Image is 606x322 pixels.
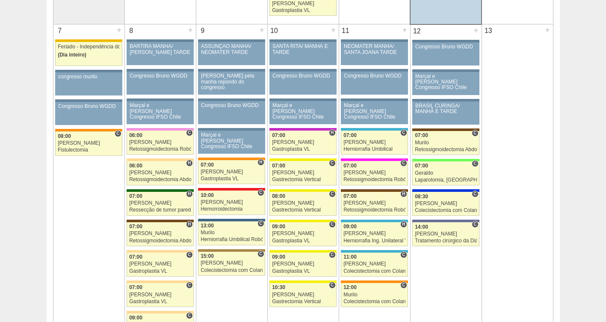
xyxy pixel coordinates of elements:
[201,44,262,55] div: ASSUNÇÃO MANHÃ/ NEOMATER TARDE
[127,158,193,161] div: Key: Bartira
[129,177,191,182] div: Retossigmoidectomia Abdominal VL
[129,292,191,298] div: [PERSON_NAME]
[269,72,336,95] a: Congresso Bruno WGDD
[58,74,119,80] div: congresso murilo
[269,39,336,42] div: Key: Aviso
[412,42,479,66] a: Congresso Bruno WGDD
[186,282,192,289] span: Consultório
[343,193,357,199] span: 07:00
[341,222,408,246] a: H 09:00 [PERSON_NAME] Herniorrafia Ing. Unilateral VL
[341,250,408,253] div: Key: Neomater
[55,70,122,72] div: Key: Aviso
[129,163,142,169] span: 06:00
[58,104,119,109] div: Congresso Bruno WGDD
[412,69,479,72] div: Key: Aviso
[473,25,480,36] div: +
[129,268,191,274] div: Gastroplastia VL
[401,24,408,36] div: +
[343,163,357,169] span: 07:00
[344,73,405,79] div: Congresso Bruno WGDD
[257,220,264,227] span: Consultório
[272,268,334,274] div: Gastroplastia VL
[125,24,138,37] div: 8
[415,177,477,183] div: Laparotomia, [GEOGRAPHIC_DATA], Drenagem, Bridas VL
[201,169,263,175] div: [PERSON_NAME]
[127,189,193,192] div: Key: Santa Maria
[127,131,193,155] a: C 06:00 [PERSON_NAME] Retossigmoidectomia Robótica
[272,224,285,230] span: 09:00
[339,24,352,37] div: 11
[400,191,407,197] span: Hospital
[130,73,191,79] div: Congresso Bruno WGDD
[272,163,285,169] span: 07:00
[343,224,357,230] span: 09:00
[187,24,194,36] div: +
[412,131,479,155] a: C 07:00 Murilo Retossigmoidectomia Abdominal VL
[343,231,405,236] div: [PERSON_NAME]
[186,251,192,258] span: Consultório
[343,132,357,138] span: 07:00
[343,292,405,298] div: Murilo
[472,221,478,228] span: Consultório
[415,132,428,138] span: 07:00
[201,260,263,266] div: [PERSON_NAME]
[201,230,263,236] div: Murilo
[130,103,191,120] div: Marçal e [PERSON_NAME] Congresso IFSO Chile
[272,284,285,290] span: 10:30
[412,128,479,131] div: Key: Santa Joana
[129,315,142,321] span: 09:00
[415,163,428,169] span: 07:00
[55,102,122,125] a: Congresso Bruno WGDD
[55,72,122,95] a: congresso murilo
[129,299,191,304] div: Gastroplastia VL
[341,69,408,72] div: Key: Aviso
[186,221,192,228] span: Hospital
[58,140,120,146] div: [PERSON_NAME]
[269,128,336,131] div: Key: Maria Braido
[341,220,408,222] div: Key: Neomater
[415,224,428,230] span: 14:00
[329,282,335,289] span: Consultório
[415,194,428,200] span: 08:30
[201,162,214,168] span: 07:00
[341,101,408,124] a: Marçal e [PERSON_NAME] Congresso IFSO Chile
[196,24,210,37] div: 9
[415,103,476,114] div: BRASIL CURINGA/ MANHÃ E TARDE
[129,193,142,199] span: 07:00
[272,292,334,298] div: [PERSON_NAME]
[412,159,479,161] div: Key: Brasil
[129,261,191,267] div: [PERSON_NAME]
[343,261,405,267] div: [PERSON_NAME]
[411,25,424,38] div: 12
[127,42,193,65] a: BARTIRA MANHÃ/ [PERSON_NAME] TARDE
[269,222,336,246] a: C 09:00 [PERSON_NAME] Gastroplastia VL
[269,253,336,277] a: C 09:00 [PERSON_NAME] Gastroplastia VL
[186,191,192,197] span: Hospital
[341,39,408,42] div: Key: Aviso
[329,221,335,228] span: Consultório
[127,253,193,277] a: C 07:00 [PERSON_NAME] Gastroplastia VL
[269,189,336,192] div: Key: Santa Rita
[198,219,265,221] div: Key: São Luiz - Jabaquara
[186,160,192,167] span: Hospital
[115,24,123,36] div: +
[127,222,193,246] a: H 07:00 [PERSON_NAME] Retossigmoidectomia Abdominal VL
[272,8,334,13] div: Gastroplastia VL
[58,44,120,50] div: Feriado - Independência do [GEOGRAPHIC_DATA]
[272,132,285,138] span: 07:00
[269,69,336,72] div: Key: Aviso
[272,103,334,120] div: Marçal e [PERSON_NAME] Congresso IFSO Chile
[201,237,263,242] div: Herniorrafia Umbilical Robótica
[269,250,336,253] div: Key: Santa Rita
[344,44,405,55] div: NEOMATER MANHÃ/ SANTA JOANA TARDE
[341,280,408,283] div: Key: São Luiz - SCS
[269,220,336,222] div: Key: Santa Rita
[115,130,121,137] span: Consultório
[127,220,193,222] div: Key: Santa Joana
[400,282,407,289] span: Consultório
[341,161,408,185] a: C 07:00 [PERSON_NAME] Retossigmoidectomia Robótica
[343,140,405,145] div: [PERSON_NAME]
[198,42,265,65] a: ASSUNÇÃO MANHÃ/ NEOMATER TARDE
[341,192,408,216] a: H 07:00 [PERSON_NAME] Retossigmoidectomia Robótica
[272,146,334,152] div: Gastroplastia VL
